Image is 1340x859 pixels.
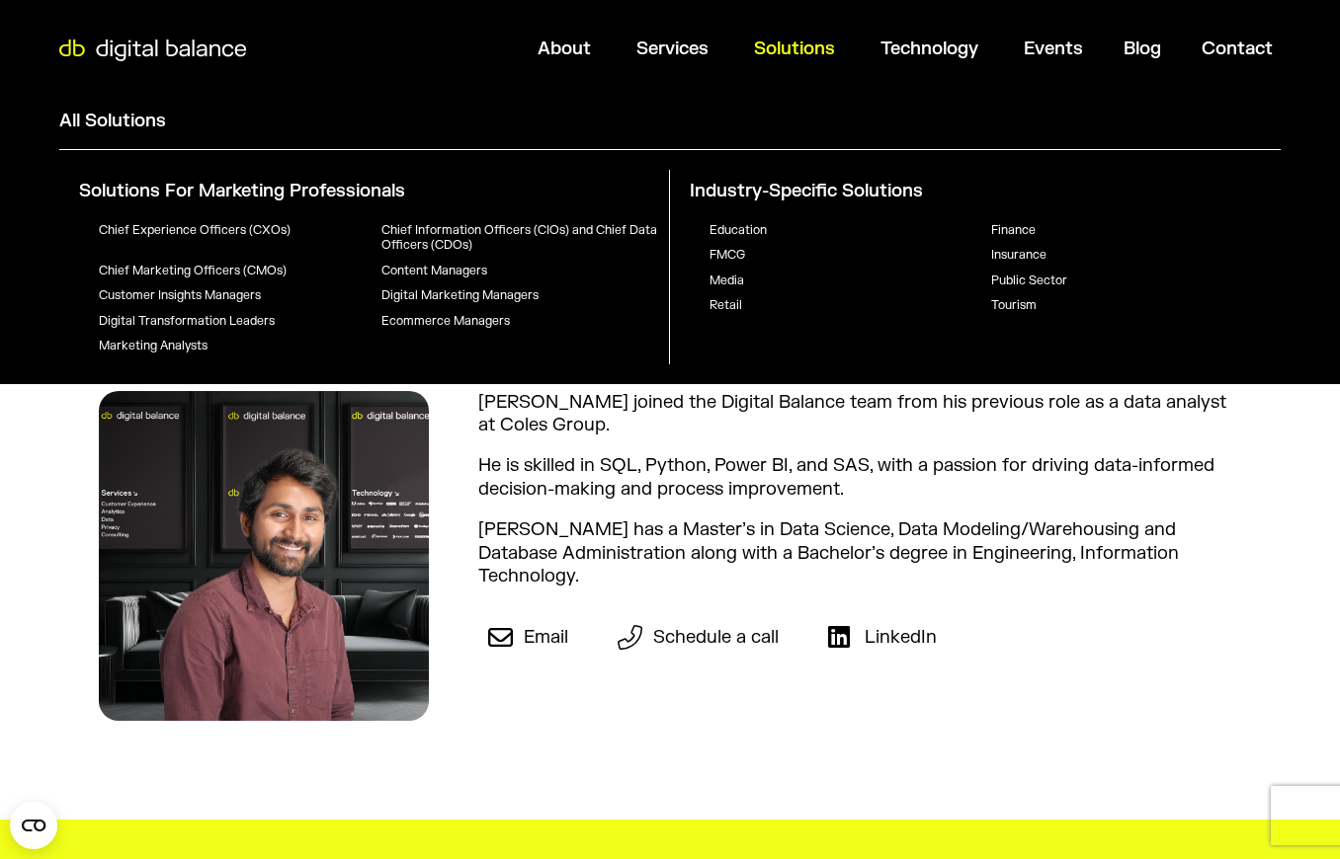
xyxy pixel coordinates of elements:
a: All Solutions [59,110,166,132]
a: Schedule a call [618,625,779,650]
p: [PERSON_NAME] has a Master’s in Data Science, Data Modeling/Warehousing and Database Administrati... [478,518,1241,587]
a: Retail [710,297,742,313]
a: Marketing Analysts [99,338,208,353]
h3: Solutions For Marketing Professionals [79,180,669,202]
a: Technology [880,38,978,60]
a: Blog [1124,38,1161,60]
div: Menu Toggle [258,30,1290,68]
a: Solutions [754,38,835,60]
a: Tourism [991,297,1037,313]
a: Email [488,625,568,650]
a: Chief Information Officers (CIOs) and Chief Data Officers (CDOs) [381,222,657,254]
h3: Industry-Specific Solutions [690,180,1281,202]
a: Content Managers [381,263,487,278]
a: Chief Experience Officers (CXOs) [99,222,291,238]
span: LinkedIn [860,626,937,649]
a: Chief Marketing Officers (CMOs) [99,263,287,278]
a: Public Sector [991,273,1067,288]
a: Digital Transformation Leaders [99,313,275,329]
a: Finance [991,222,1036,238]
span: Email [519,626,568,649]
a: Customer Insights Managers [99,287,261,303]
a: Events [1024,38,1083,60]
nav: Menu [258,30,1290,68]
a: Services [636,38,709,60]
img: Digital Balance logo [49,39,256,61]
a: FMCG [710,247,745,263]
a: Digital Marketing Managers [381,287,539,303]
a: Education [710,222,767,238]
p: He is skilled in SQL, Python, Power BI, and SAS, with a passion for driving data-informed decisio... [478,454,1241,501]
a: Media [710,273,744,288]
button: Open CMP widget [10,802,57,849]
span: Schedule a call [648,626,779,649]
a: About [538,38,591,60]
a: Insurance [991,247,1047,263]
p: [PERSON_NAME] joined the Digital Balance team from his previous role as a data analyst at Coles G... [478,391,1241,437]
a: Ecommerce Managers [381,313,510,329]
a: Contact [1202,38,1273,60]
a: LinkedIn [828,625,936,650]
